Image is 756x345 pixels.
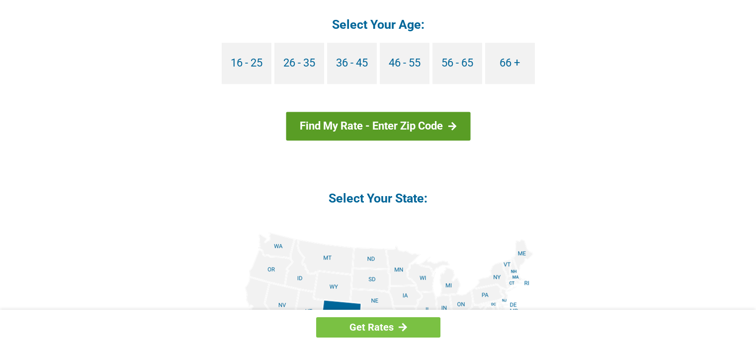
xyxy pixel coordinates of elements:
[485,43,535,84] a: 66 +
[222,43,271,84] a: 16 - 25
[274,43,324,84] a: 26 - 35
[140,16,617,33] h4: Select Your Age:
[327,43,377,84] a: 36 - 45
[316,317,440,338] a: Get Rates
[286,112,470,140] a: Find My Rate - Enter Zip Code
[380,43,429,84] a: 46 - 55
[140,190,617,207] h4: Select Your State:
[432,43,482,84] a: 56 - 65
